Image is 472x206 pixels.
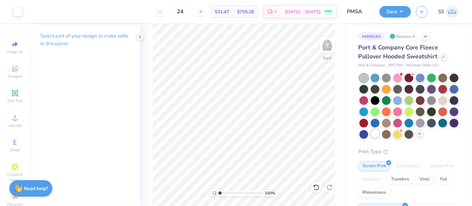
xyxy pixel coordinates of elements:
[10,147,20,153] span: Greek
[215,8,229,15] span: $31.47
[436,174,451,184] div: Foil
[7,49,23,54] span: Image AI
[358,63,385,68] span: Port & Company
[438,8,444,16] span: SS
[438,5,459,18] a: SS
[387,174,413,184] div: Transfers
[24,185,48,192] strong: Need help?
[325,9,332,14] span: FREE
[321,38,334,52] img: Back
[415,174,434,184] div: Vinyl
[3,172,27,182] span: Clipart & logos
[392,161,424,171] div: Embroidery
[388,32,419,40] div: Revision 6
[342,5,374,18] input: Untitled Design
[40,32,129,47] p: Select part of your design to make edits in this panel
[285,8,321,15] span: [DATE] - [DATE]
[358,148,459,156] div: Print Type
[265,190,275,196] span: 100 %
[379,6,411,18] button: Save
[7,98,23,103] span: Add Text
[323,55,332,61] div: Back
[8,74,22,79] span: Designs
[388,63,403,68] span: # PC78H
[358,188,390,198] div: Rhinestones
[358,43,438,60] span: Port & Company Core Fleece Pullover Hooded Sweatshirt
[167,6,193,18] input: – –
[426,161,458,171] div: Digital Print
[446,5,459,18] img: Shashank S Sharma
[406,63,439,68] span: Minimum Order: 12 +
[8,123,22,128] span: Upload
[358,174,385,184] div: Applique
[358,161,390,171] div: Screen Print
[358,32,385,40] div: # 486818A
[237,8,254,15] span: $755.28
